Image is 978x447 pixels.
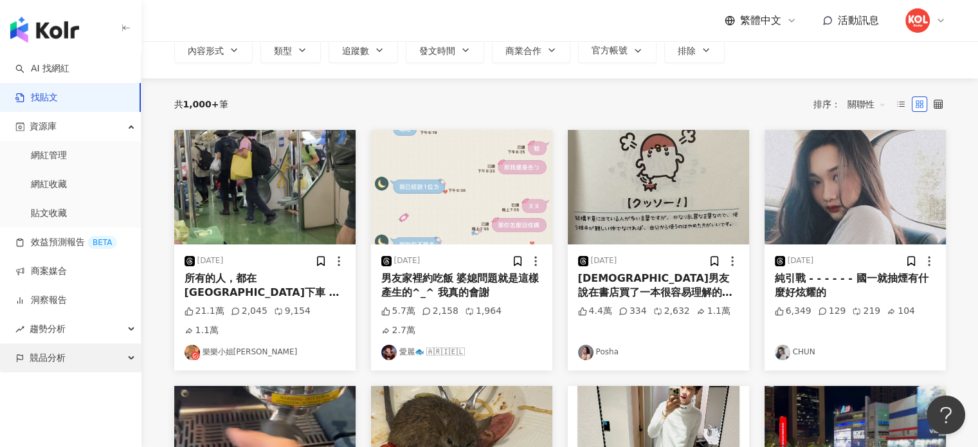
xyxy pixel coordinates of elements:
a: KOL AvatarCHUN [775,345,936,360]
a: 商案媒合 [15,265,67,278]
a: 網紅管理 [31,149,67,162]
span: 官方帳號 [592,45,628,55]
img: post-image [174,130,356,244]
div: 4.4萬 [578,305,612,318]
button: 排除 [664,37,725,63]
div: 6,349 [775,305,811,318]
div: 1.1萬 [185,324,219,337]
div: 所有的人，都在[GEOGRAPHIC_DATA]下車 這個畫面太感動 [185,271,345,300]
div: 純引戰 - - - - - - 國一就抽煙有什麼好炫耀的 [775,271,936,300]
div: 男友家裡約吃飯 婆媳問題就是這樣產生的^_^ 我真的會謝 [381,271,542,300]
div: 219 [852,305,880,318]
div: 104 [887,305,915,318]
div: 129 [818,305,846,318]
img: logo [10,17,79,42]
span: 競品分析 [30,343,66,372]
a: KOL AvatarPosha [578,345,739,360]
span: 發文時間 [419,46,455,56]
span: 1,000+ [183,99,219,109]
img: post-image [568,130,749,244]
div: 排序： [813,94,893,114]
div: 2,632 [653,305,690,318]
span: 趨勢分析 [30,315,66,343]
div: 9,154 [274,305,311,318]
div: 21.1萬 [185,305,224,318]
span: 繁體中文 [740,14,781,28]
div: 334 [619,305,647,318]
div: 1,964 [465,305,502,318]
a: 貼文收藏 [31,207,67,220]
div: 1.1萬 [696,305,730,318]
a: 找貼文 [15,91,58,104]
button: 官方帳號 [578,37,657,63]
button: 類型 [260,37,321,63]
a: searchAI 找網紅 [15,62,69,75]
span: rise [15,325,24,334]
span: 商業合作 [505,46,541,56]
div: 5.7萬 [381,305,415,318]
button: 發文時間 [406,37,484,63]
button: 內容形式 [174,37,253,63]
div: 2.7萬 [381,324,415,337]
span: 活動訊息 [838,14,879,26]
img: KOLRadar_logo.jpeg [905,8,930,33]
span: 排除 [678,46,696,56]
span: 內容形式 [188,46,224,56]
div: [DATE] [591,255,617,266]
div: 共 筆 [174,99,228,109]
img: post-image [371,130,552,244]
button: 追蹤數 [329,37,398,63]
span: 追蹤數 [342,46,369,56]
span: 類型 [274,46,292,56]
img: KOL Avatar [381,345,397,360]
div: [DATE] [788,255,814,266]
span: 資源庫 [30,112,57,141]
img: KOL Avatar [578,345,593,360]
a: KOL Avatar愛麗🐟 🇦​🇷​🇮​🇪​🇱 [381,345,542,360]
a: 效益預測報告BETA [15,236,117,249]
img: KOL Avatar [185,345,200,360]
a: 洞察報告 [15,294,67,307]
div: [DATE] [394,255,421,266]
div: [DATE] [197,255,224,266]
a: KOL Avatar樂樂小姐[PERSON_NAME] [185,345,345,360]
button: 商業合作 [492,37,570,63]
img: KOL Avatar [775,345,790,360]
span: 關聯性 [847,94,886,114]
div: [DEMOGRAPHIC_DATA]男友說在書店買了一本很容易理解的中文書 我只能說怎麼那麼的接地氣啦🤣🤣 [578,271,739,300]
iframe: Help Scout Beacon - Open [927,396,965,434]
div: 2,158 [422,305,458,318]
div: 2,045 [231,305,267,318]
img: post-image [765,130,946,244]
a: 網紅收藏 [31,178,67,191]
